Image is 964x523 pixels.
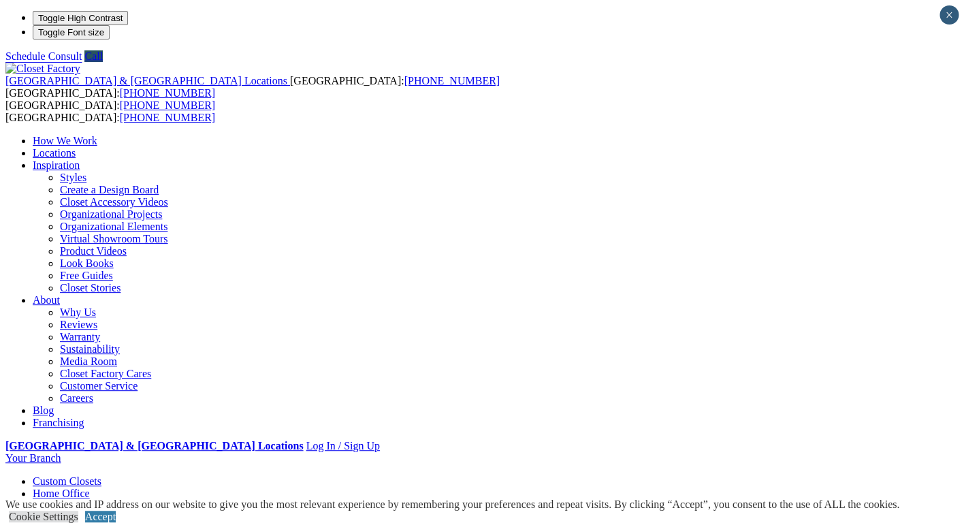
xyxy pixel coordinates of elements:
[60,233,168,244] a: Virtual Showroom Tours
[5,75,500,99] span: [GEOGRAPHIC_DATA]: [GEOGRAPHIC_DATA]:
[5,498,899,511] div: We use cookies and IP address on our website to give you the most relevant experience by remember...
[5,63,80,75] img: Closet Factory
[33,417,84,428] a: Franchising
[60,245,127,257] a: Product Videos
[33,488,90,499] a: Home Office
[33,11,128,25] button: Toggle High Contrast
[5,99,215,123] span: [GEOGRAPHIC_DATA]: [GEOGRAPHIC_DATA]:
[60,380,138,392] a: Customer Service
[38,27,104,37] span: Toggle Font size
[33,25,110,39] button: Toggle Font size
[5,75,287,86] span: [GEOGRAPHIC_DATA] & [GEOGRAPHIC_DATA] Locations
[5,50,82,62] a: Schedule Consult
[5,452,61,464] a: Your Branch
[60,184,159,195] a: Create a Design Board
[33,405,54,416] a: Blog
[9,511,78,522] a: Cookie Settings
[939,5,959,25] button: Close
[120,99,215,111] a: [PHONE_NUMBER]
[5,440,303,451] a: [GEOGRAPHIC_DATA] & [GEOGRAPHIC_DATA] Locations
[60,172,86,183] a: Styles
[60,306,96,318] a: Why Us
[60,331,100,343] a: Warranty
[60,221,167,232] a: Organizational Elements
[60,282,120,294] a: Closet Stories
[33,159,80,171] a: Inspiration
[404,75,499,86] a: [PHONE_NUMBER]
[85,511,116,522] a: Accept
[120,112,215,123] a: [PHONE_NUMBER]
[306,440,379,451] a: Log In / Sign Up
[60,392,93,404] a: Careers
[84,50,103,62] a: Call
[60,343,120,355] a: Sustainability
[38,13,123,23] span: Toggle High Contrast
[60,196,168,208] a: Closet Accessory Videos
[60,270,113,281] a: Free Guides
[120,87,215,99] a: [PHONE_NUMBER]
[5,75,290,86] a: [GEOGRAPHIC_DATA] & [GEOGRAPHIC_DATA] Locations
[33,294,60,306] a: About
[60,368,151,379] a: Closet Factory Cares
[33,135,97,146] a: How We Work
[60,355,117,367] a: Media Room
[60,208,162,220] a: Organizational Projects
[60,257,114,269] a: Look Books
[33,475,101,487] a: Custom Closets
[60,319,97,330] a: Reviews
[33,147,76,159] a: Locations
